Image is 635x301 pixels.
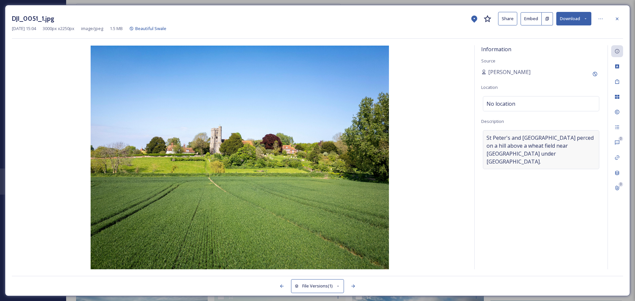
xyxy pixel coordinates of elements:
span: Information [481,46,511,53]
span: No location [487,100,515,108]
img: DJI_0051_1.jpg [12,46,468,269]
span: [DATE] 15:04 [12,25,36,32]
span: [PERSON_NAME] [488,68,530,76]
span: Description [481,118,504,124]
span: St Peter's and [GEOGRAPHIC_DATA] perced on a hill above a wheat field near [GEOGRAPHIC_DATA] unde... [487,134,596,166]
span: Beautiful Swale [135,25,166,31]
button: Download [556,12,591,25]
button: Embed [521,12,542,25]
div: 0 [618,136,623,141]
span: 3000 px x 2250 px [43,25,74,32]
button: File Versions(1) [291,279,344,293]
span: image/jpeg [81,25,103,32]
button: Share [498,12,517,25]
h3: DJI_0051_1.jpg [12,14,54,23]
div: 0 [618,182,623,187]
span: Source [481,58,495,64]
span: 1.5 MB [110,25,123,32]
span: Location [481,84,498,90]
